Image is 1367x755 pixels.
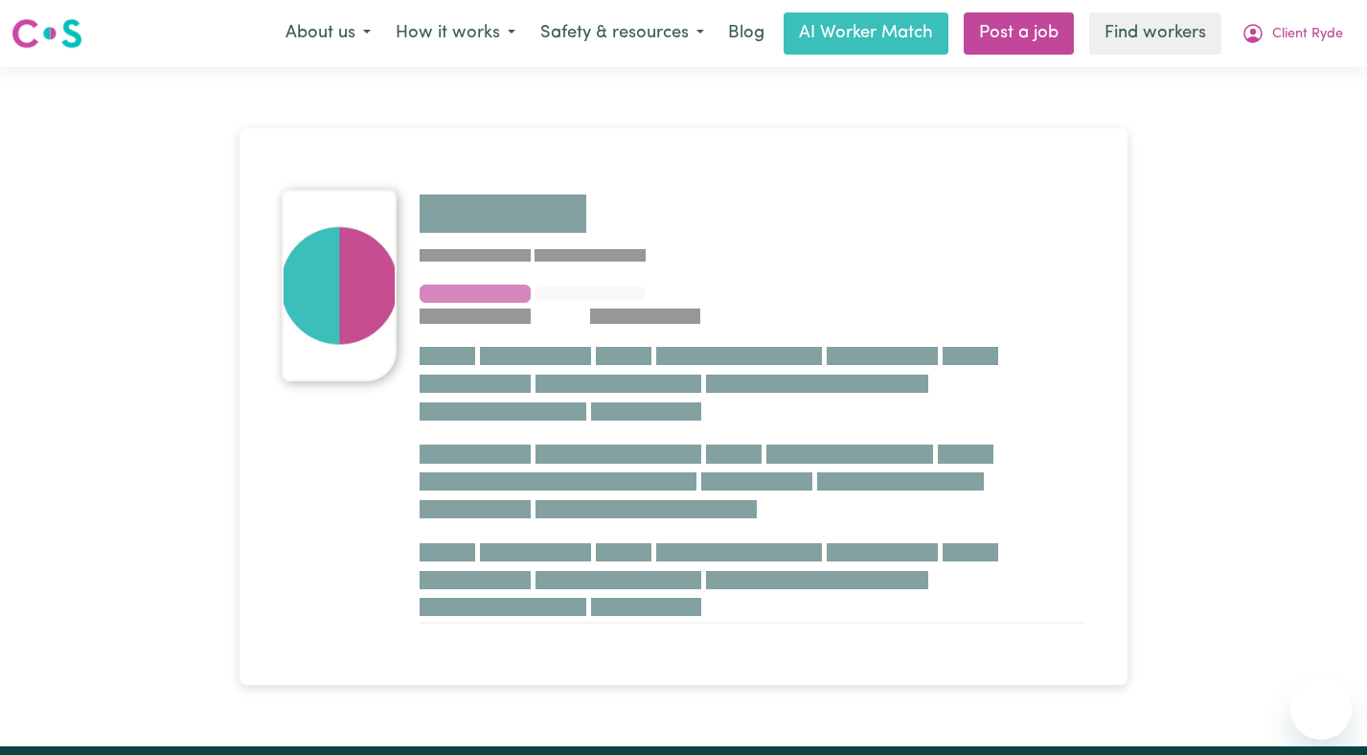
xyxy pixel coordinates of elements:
[273,13,383,54] button: About us
[1229,13,1356,54] button: My Account
[11,11,82,56] a: Careseekers logo
[964,12,1074,55] a: Post a job
[717,12,776,55] a: Blog
[11,16,82,51] img: Careseekers logo
[383,13,528,54] button: How it works
[784,12,948,55] a: AI Worker Match
[1089,12,1221,55] a: Find workers
[528,13,717,54] button: Safety & resources
[1290,678,1352,740] iframe: Button to launch messaging window
[1272,24,1343,45] span: Client Ryde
